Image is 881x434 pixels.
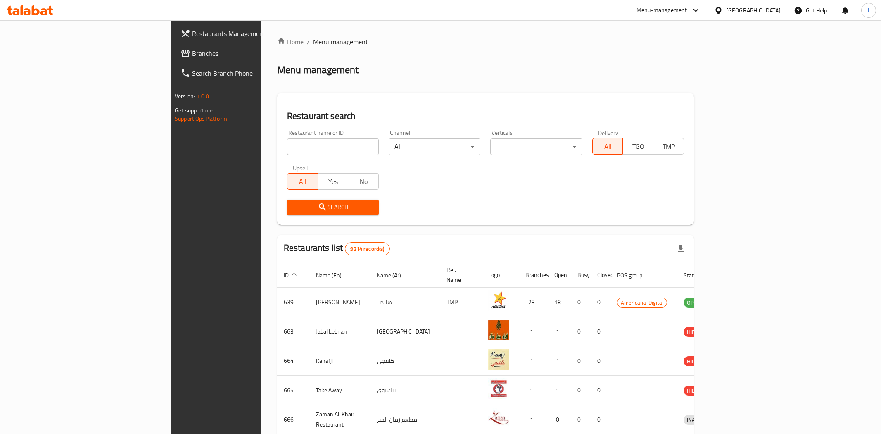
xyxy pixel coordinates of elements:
a: Branches [174,43,318,63]
div: Total records count [345,242,389,255]
span: ID [284,270,299,280]
span: HIDDEN [684,357,708,366]
td: 1 [548,346,571,376]
span: HIDDEN [684,386,708,396]
span: OPEN [684,298,704,308]
img: Kanafji [488,349,509,370]
img: Hardee's [488,290,509,311]
span: INACTIVE [684,415,712,424]
img: Zaman Al-Khair Restaurant [488,408,509,428]
button: TMP [653,138,684,155]
td: 0 [571,288,591,317]
td: 18 [548,288,571,317]
td: TMP [440,288,482,317]
span: 1.0.0 [196,91,209,102]
span: Version: [175,91,195,102]
span: Branches [192,48,311,58]
span: All [596,141,620,153]
td: 23 [519,288,548,317]
span: Search Branch Phone [192,68,311,78]
span: HIDDEN [684,327,708,337]
td: تيك آوي [370,376,440,405]
a: Restaurants Management [174,24,318,43]
td: 0 [591,346,610,376]
span: Yes [321,176,345,188]
h2: Restaurants list [284,242,390,255]
th: Branches [519,262,548,288]
div: Menu-management [636,5,687,15]
th: Open [548,262,571,288]
a: Support.OpsPlatform [175,113,227,124]
label: Upsell [293,165,308,171]
td: Kanafji [309,346,370,376]
td: 1 [519,317,548,346]
td: 0 [591,288,610,317]
td: 0 [591,317,610,346]
span: 9214 record(s) [345,245,389,253]
button: All [592,138,623,155]
span: All [291,176,315,188]
img: Take Away [488,378,509,399]
button: Yes [318,173,349,190]
button: All [287,173,318,190]
span: Search [294,202,372,212]
nav: breadcrumb [277,37,694,47]
span: Americana-Digital [617,298,667,308]
td: 0 [591,376,610,405]
h2: Restaurant search [287,110,684,122]
span: POS group [617,270,653,280]
span: I [868,6,869,15]
td: [GEOGRAPHIC_DATA] [370,317,440,346]
h2: Menu management [277,63,359,76]
td: 1 [548,317,571,346]
td: 0 [571,317,591,346]
span: Name (Ar) [377,270,412,280]
span: Restaurants Management [192,29,311,38]
img: Jabal Lebnan [488,320,509,340]
span: Menu management [313,37,368,47]
td: كنفجي [370,346,440,376]
span: TGO [626,141,650,153]
th: Busy [571,262,591,288]
td: 1 [519,376,548,405]
td: Jabal Lebnan [309,317,370,346]
td: 0 [571,376,591,405]
th: Logo [482,262,519,288]
td: 1 [519,346,548,376]
span: Name (En) [316,270,352,280]
td: هارديز [370,288,440,317]
span: Ref. Name [446,265,472,285]
td: [PERSON_NAME] [309,288,370,317]
div: OPEN [684,298,704,308]
th: Closed [591,262,610,288]
button: TGO [622,138,653,155]
span: TMP [657,141,681,153]
span: Status [684,270,710,280]
button: No [348,173,379,190]
div: ​ [490,138,582,155]
button: Search [287,200,379,215]
input: Search for restaurant name or ID.. [287,138,379,155]
a: Search Branch Phone [174,63,318,83]
span: Get support on: [175,105,213,116]
div: All [389,138,480,155]
div: [GEOGRAPHIC_DATA] [726,6,781,15]
td: Take Away [309,376,370,405]
div: HIDDEN [684,386,708,396]
td: 0 [571,346,591,376]
div: Export file [671,239,691,259]
label: Delivery [598,130,619,136]
span: No [351,176,375,188]
td: 1 [548,376,571,405]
